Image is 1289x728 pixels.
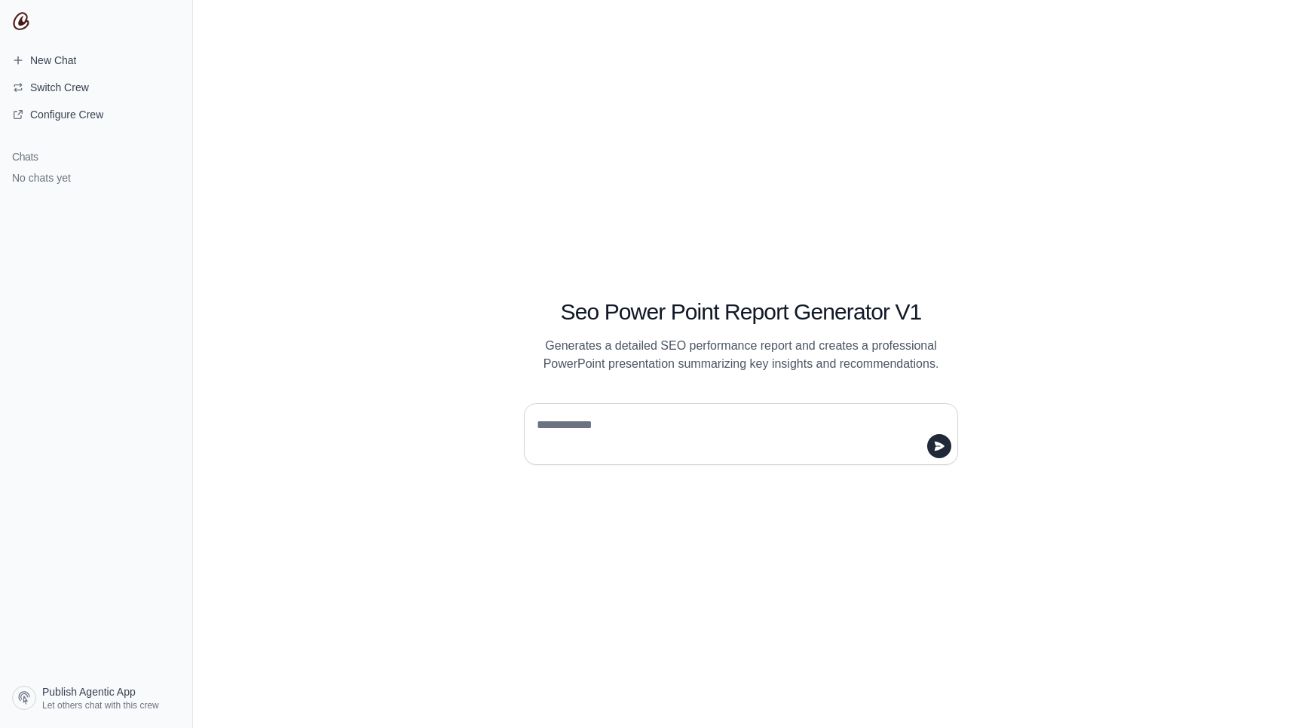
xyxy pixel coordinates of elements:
[42,699,159,711] span: Let others chat with this crew
[524,298,958,326] h1: Seo Power Point Report Generator V1
[30,80,89,95] span: Switch Crew
[12,12,30,30] img: CrewAI Logo
[30,107,103,122] span: Configure Crew
[524,337,958,373] p: Generates a detailed SEO performance report and creates a professional PowerPoint presentation su...
[6,102,186,127] a: Configure Crew
[30,53,76,68] span: New Chat
[6,75,186,99] button: Switch Crew
[6,48,186,72] a: New Chat
[6,680,186,716] a: Publish Agentic App Let others chat with this crew
[42,684,136,699] span: Publish Agentic App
